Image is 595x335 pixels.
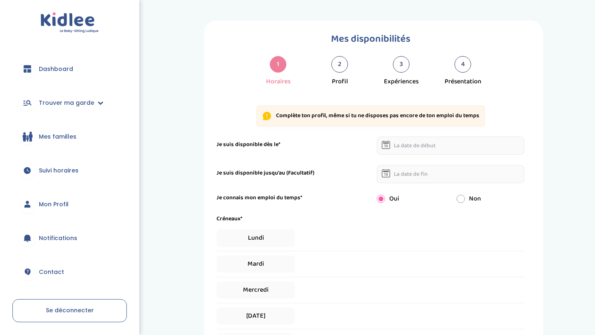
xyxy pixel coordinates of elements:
[217,31,524,47] h1: Mes disponibilités
[39,65,73,73] span: Dashboard
[217,255,295,273] span: Mardi
[331,56,348,73] div: 2
[12,299,127,322] a: Se déconnecter
[332,77,348,87] div: Profil
[40,12,99,33] img: logo.svg
[12,223,127,253] a: Notifications
[450,194,531,204] div: Non
[39,268,64,276] span: Contact
[371,194,451,204] div: Oui
[12,122,127,151] a: Mes familles
[393,56,409,73] div: 3
[217,215,243,223] label: Créneaux*
[12,189,127,219] a: Mon Profil
[12,257,127,287] a: Contact
[39,200,69,209] span: Mon Profil
[12,156,127,185] a: Suivi horaires
[39,166,79,175] span: Suivi horaires
[12,54,127,84] a: Dashboard
[217,140,281,149] label: Je suis disponible dès le*
[266,77,290,87] div: Horaires
[445,77,481,87] div: Présentation
[217,193,302,202] label: Je connais mon emploi du temps*
[270,56,286,73] div: 1
[384,77,419,87] div: Expériences
[217,229,295,247] span: Lundi
[377,165,525,183] input: La date de fin
[276,112,479,120] p: Complète ton profil, même si tu ne disposes pas encore de ton emploi du temps
[39,99,94,107] span: Trouver ma garde
[46,306,94,314] span: Se déconnecter
[377,137,525,155] input: La date de début
[39,132,76,141] span: Mes familles
[12,88,127,118] a: Trouver ma garde
[39,234,77,243] span: Notifications
[217,169,314,177] label: Je suis disponible jusqu'au (Facultatif)
[217,281,295,299] span: Mercredi
[217,307,295,325] span: [DATE]
[455,56,471,73] div: 4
